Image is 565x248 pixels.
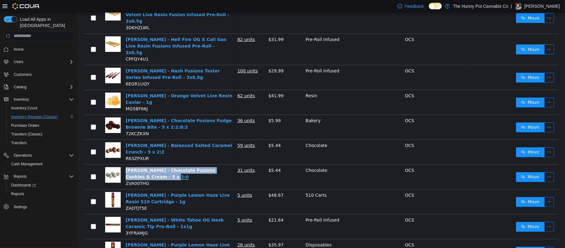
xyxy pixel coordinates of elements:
[9,104,40,112] a: Inventory Count
[11,83,74,91] span: Catalog
[405,3,424,9] span: Feedback
[467,1,477,11] button: icon: ellipsis
[467,185,477,195] button: icon: ellipsis
[11,132,42,137] span: Transfers (Classic)
[48,218,70,223] span: 3YFRAMJG
[226,21,325,53] td: Pre-Roll Infused
[11,123,39,128] span: Purchase Orders
[453,2,508,10] p: The Hunny Pot Cannabis Co
[48,180,152,192] a: [PERSON_NAME] - Purple Lemon Haze Live Resin 510 Cartridge - 1g
[11,45,74,53] span: Home
[48,168,72,173] span: ZVA00THG
[9,139,29,147] a: Transfers
[14,72,32,77] span: Customers
[438,32,467,42] button: icon: swapMove
[48,144,71,149] span: R63ZPXUR
[11,46,26,53] a: Home
[191,155,203,160] span: $5.44
[28,155,43,170] img: Lord Jones - Chocolate Fusions Cookies & Cream - 5 x 2:0 hero shot
[438,209,467,219] button: icon: swapMove
[11,173,74,180] span: Reports
[191,25,206,30] span: $31.99
[11,114,58,119] span: Inventory Manager (Classic)
[28,204,43,220] img: Lord Jones - White Tahoe OG Hash Ceramic Tip Pre-Roll - 1x1g hero shot
[467,234,477,244] button: icon: ellipsis
[160,56,180,61] u: 100 units
[226,202,325,227] td: Pre-Roll Infused
[467,32,477,42] button: icon: ellipsis
[6,139,76,147] button: Transfers
[6,113,76,121] button: Inventory Manager (Classic)
[226,103,325,127] td: Bakery
[1,83,76,91] button: Catalog
[9,122,42,129] a: Purchase Orders
[48,69,72,74] span: 6EGR1UQY
[6,130,76,139] button: Transfers (Classic)
[438,1,467,11] button: icon: swapMove
[9,160,45,168] a: Cash Management
[48,13,72,18] span: 3DKHZLWL
[1,151,76,160] button: Operations
[160,205,175,210] u: 5 units
[327,25,337,30] span: OCS
[6,190,76,198] button: Reports
[1,95,76,104] button: Inventory
[48,94,70,99] span: MG5BF66J
[191,230,206,235] span: $35.97
[9,181,74,189] span: Dashboards
[191,81,206,86] span: $41.99
[4,42,74,227] nav: Complex example
[11,83,29,91] button: Catalog
[226,152,325,177] td: Chocolate
[28,80,43,96] img: Lord Jones - Orange Velvet Live Resin Caviar - 1g hero shot
[48,81,155,92] a: [PERSON_NAME] - Orange Velvet Live Resin Caviar - 1g
[11,152,74,159] span: Operations
[48,106,154,117] a: [PERSON_NAME] - Chocolate Fusions Fudge Brownie Bite - 5 x 2:2:0:2
[28,130,43,145] img: Lord Jones - Balanced Salted Caramel Crunch - 5 x 2:2 hero shot
[6,181,76,190] a: Dashboards
[438,110,467,120] button: icon: swapMove
[14,59,23,64] span: Users
[160,25,177,30] u: 82 units
[514,2,522,10] div: Colten McCarthy
[160,230,177,235] u: 28 units
[48,230,152,241] a: [PERSON_NAME] - Purple Lemon Haze Live Resin AIO Disposable - 0.5g
[14,153,32,158] span: Operations
[438,185,467,195] button: icon: swapMove
[11,71,34,78] a: Customers
[160,81,177,86] u: 62 units
[11,140,27,145] span: Transfers
[160,131,177,135] u: 59 units
[438,60,467,70] button: icon: swapMove
[9,131,45,138] a: Transfers (Classic)
[9,181,38,189] a: Dashboards
[12,3,40,9] img: Cova
[14,47,24,52] span: Home
[48,205,146,217] a: [PERSON_NAME] - White Tahoe OG Hash Ceramic Tip Pre-Roll - 1x1g
[11,106,38,111] span: Inventory Count
[14,174,27,179] span: Reports
[1,172,76,181] button: Reports
[11,71,74,78] span: Customers
[467,160,477,170] button: icon: ellipsis
[467,135,477,145] button: icon: ellipsis
[9,131,74,138] span: Transfers (Classic)
[9,139,74,147] span: Transfers
[48,131,155,142] a: [PERSON_NAME] - Balanced Salted Caramel Crunch - 5 x 2:2
[11,203,74,210] span: Settings
[28,55,43,71] img: Lord Jones - Hash Fusions Taster Series Infused Pre-Roll - 3x0.5g hero shot
[14,204,27,209] span: Settings
[191,106,203,111] span: $5.99
[11,183,36,188] span: Dashboards
[9,190,74,198] span: Reports
[226,53,325,78] td: Pre-Roll Infused
[48,44,71,49] span: CPFQY4U1
[327,155,337,160] span: OCS
[467,60,477,70] button: icon: ellipsis
[14,85,26,90] span: Catalog
[327,56,337,61] span: OCS
[524,2,560,10] p: [PERSON_NAME]
[191,205,206,210] span: $21.64
[438,135,467,145] button: icon: swapMove
[48,56,142,67] a: [PERSON_NAME] - Hash Fusions Taster Series Infused Pre-Roll - 3x0.5g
